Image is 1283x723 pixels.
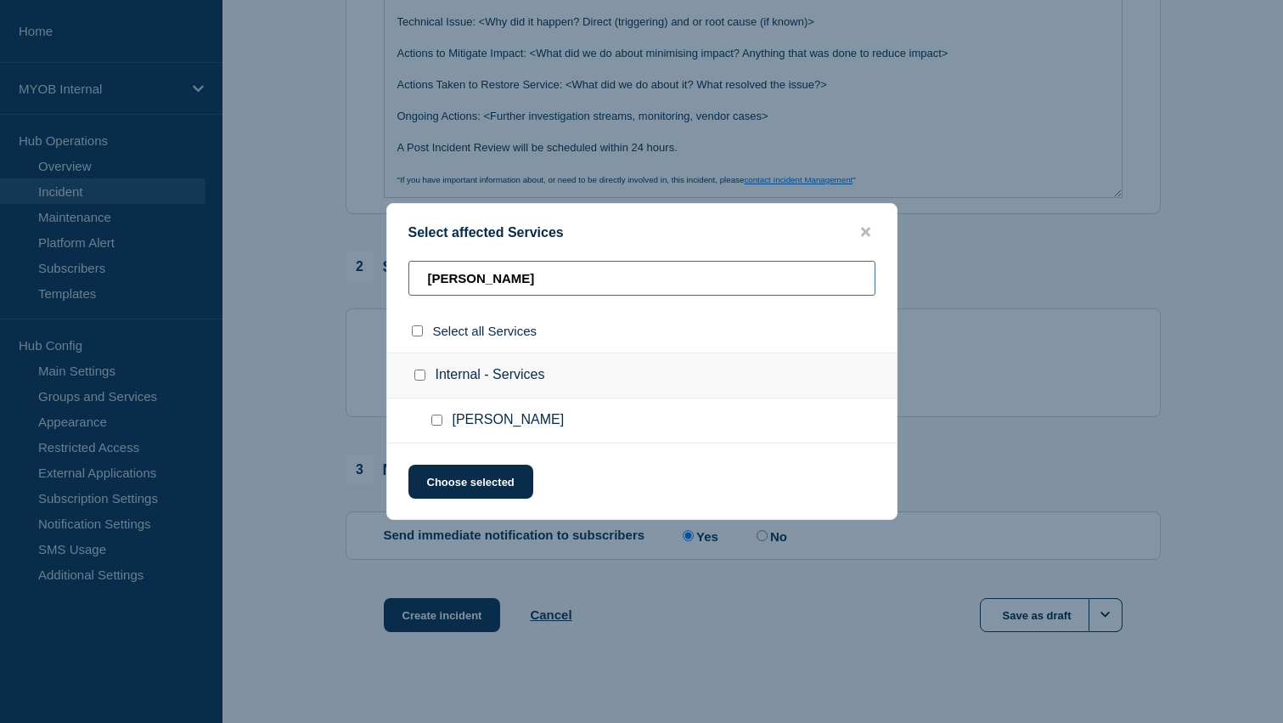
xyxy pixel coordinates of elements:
span: Select all Services [433,324,537,338]
button: close button [856,224,875,240]
input: Archie checkbox [431,415,442,426]
input: Search [408,261,875,296]
div: Internal - Services [387,353,897,398]
input: Internal - Services checkbox [414,370,425,381]
span: [PERSON_NAME] [453,412,565,429]
input: select all checkbox [412,325,423,336]
div: Select affected Services [387,224,897,240]
button: Choose selected [408,465,533,499]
